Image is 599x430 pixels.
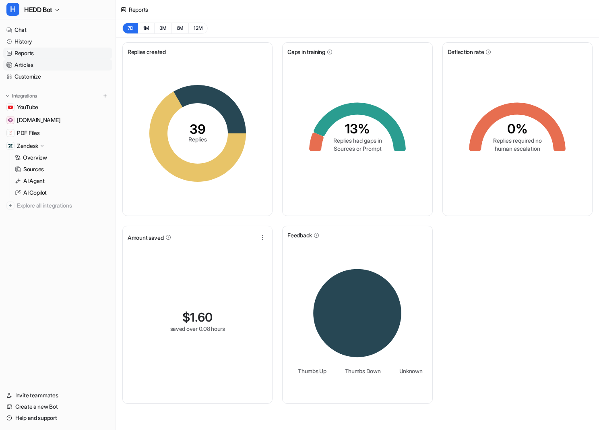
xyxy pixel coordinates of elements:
a: Create a new Bot [3,401,112,412]
a: Invite teammates [3,390,112,401]
img: PDF Files [8,131,13,135]
span: Amount saved [128,233,164,242]
div: saved over 0.08 hours [170,324,225,333]
p: Sources [23,165,44,173]
span: Explore all integrations [17,199,109,212]
p: AI Copilot [23,189,47,197]
a: hedd.audio[DOMAIN_NAME] [3,114,112,126]
li: Thumbs Down [339,367,381,375]
span: HEDD Bot [24,4,52,15]
tspan: human escalation [495,145,540,152]
a: Articles [3,59,112,71]
tspan: Replies required no [493,137,542,144]
li: Thumbs Up [292,367,326,375]
img: menu_add.svg [102,93,108,99]
a: History [3,36,112,47]
a: PDF FilesPDF Files [3,127,112,139]
button: Integrations [3,92,39,100]
img: expand menu [5,93,10,99]
p: Integrations [12,93,37,99]
span: PDF Files [17,129,39,137]
a: Reports [3,48,112,59]
span: YouTube [17,103,38,111]
button: 12M [188,23,208,34]
img: YouTube [8,105,13,110]
tspan: Replies had gaps in [333,137,382,144]
tspan: 0% [507,121,528,137]
p: Overview [23,154,47,162]
a: AI Copilot [12,187,112,198]
span: Deflection rate [448,48,484,56]
a: AI Agent [12,175,112,187]
span: Replies created [128,48,166,56]
button: 3M [154,23,171,34]
span: [DOMAIN_NAME] [17,116,60,124]
tspan: 13% [345,121,370,137]
tspan: Replies [188,136,207,143]
img: Zendesk [8,143,13,148]
a: Help and support [3,412,112,424]
tspan: Sources or Prompt [333,145,381,152]
img: explore all integrations [6,201,14,210]
p: AI Agent [23,177,45,185]
a: YouTubeYouTube [3,102,112,113]
a: Sources [12,164,112,175]
a: Explore all integrations [3,200,112,211]
div: $ [182,310,213,324]
button: 1M [138,23,155,34]
button: 6M [171,23,189,34]
a: Customize [3,71,112,82]
span: Gaps in training [287,48,325,56]
span: H [6,3,19,16]
img: hedd.audio [8,118,13,123]
p: Zendesk [17,142,38,150]
a: Chat [3,24,112,35]
button: 7D [122,23,138,34]
li: Unknown [394,367,423,375]
tspan: 39 [190,121,206,137]
span: 1.60 [190,310,213,324]
div: Reports [129,5,148,14]
a: Overview [12,152,112,163]
span: Feedback [287,231,312,239]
